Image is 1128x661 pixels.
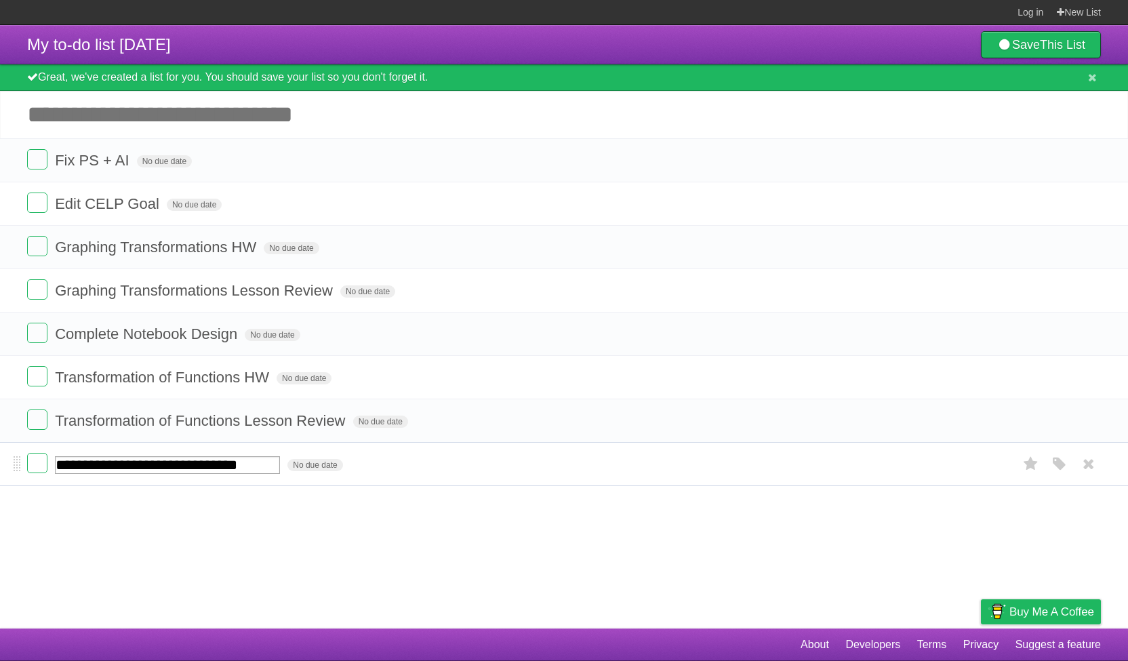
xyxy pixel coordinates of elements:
[27,149,47,169] label: Done
[245,329,300,341] span: No due date
[801,632,829,658] a: About
[27,453,47,473] label: Done
[277,372,331,384] span: No due date
[340,285,395,298] span: No due date
[55,412,348,429] span: Transformation of Functions Lesson Review
[27,279,47,300] label: Done
[55,325,241,342] span: Complete Notebook Design
[1015,632,1101,658] a: Suggest a feature
[353,416,408,428] span: No due date
[1018,453,1044,475] label: Star task
[167,199,222,211] span: No due date
[55,239,260,256] span: Graphing Transformations HW
[27,366,47,386] label: Done
[981,31,1101,58] a: SaveThis List
[27,193,47,213] label: Done
[287,459,342,471] span: No due date
[27,409,47,430] label: Done
[845,632,900,658] a: Developers
[27,35,171,54] span: My to-do list [DATE]
[55,282,336,299] span: Graphing Transformations Lesson Review
[27,323,47,343] label: Done
[27,236,47,256] label: Done
[981,599,1101,624] a: Buy me a coffee
[264,242,319,254] span: No due date
[55,369,273,386] span: Transformation of Functions HW
[55,195,163,212] span: Edit CELP Goal
[988,600,1006,623] img: Buy me a coffee
[1009,600,1094,624] span: Buy me a coffee
[137,155,192,167] span: No due date
[963,632,999,658] a: Privacy
[1040,38,1085,52] b: This List
[55,152,132,169] span: Fix PS + AI
[917,632,947,658] a: Terms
